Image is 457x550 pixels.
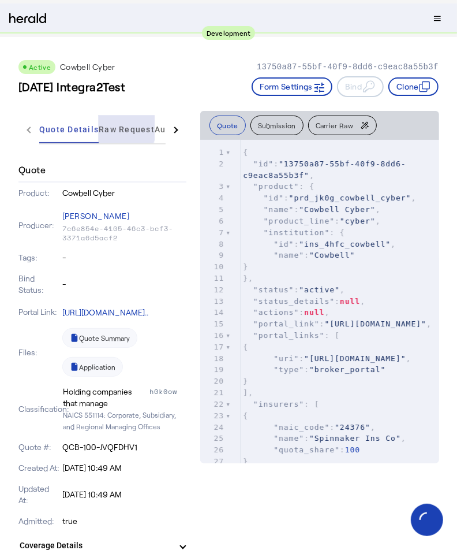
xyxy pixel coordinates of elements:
[289,194,411,202] span: "prd_jk0g_cowbell_cyber"
[243,445,360,454] span: :
[243,148,248,157] span: {
[200,353,226,365] div: 18
[200,192,226,204] div: 4
[200,261,226,273] div: 10
[243,331,340,340] span: : [
[243,228,345,237] span: : {
[337,76,384,97] button: Bind
[243,297,365,306] span: : ,
[200,307,226,318] div: 14
[243,411,248,420] span: {
[62,515,186,527] p: true
[340,297,360,306] span: null
[200,181,226,192] div: 3
[62,489,186,500] p: [DATE] 10:49 AM
[253,308,299,317] span: "actions"
[243,377,248,385] span: }
[18,79,126,95] h3: [DATE] Integra2Test
[299,285,340,294] span: "active"
[274,423,329,432] span: "naic_code"
[388,77,439,96] button: Clone
[253,159,274,168] span: "id"
[18,441,60,453] p: Quote #:
[60,61,115,73] p: Cowbell Cyber
[200,284,226,296] div: 12
[39,125,99,133] span: Quote Details
[200,387,226,399] div: 21
[200,364,226,376] div: 19
[18,273,60,296] p: Bind Status:
[253,285,294,294] span: "status"
[274,240,294,248] span: "id"
[62,208,186,224] p: [PERSON_NAME]
[253,400,304,408] span: "insurers"
[243,262,248,271] span: }
[200,341,226,353] div: 17
[274,354,299,363] span: "uri"
[200,422,226,433] div: 24
[18,252,60,263] p: Tags:
[200,330,226,341] div: 16
[18,220,60,231] p: Producer:
[200,239,226,250] div: 8
[200,215,226,227] div: 6
[243,343,248,351] span: {
[264,194,284,202] span: "id"
[252,77,332,96] button: Form Settings
[243,434,406,443] span: : ,
[243,285,345,294] span: : ,
[243,354,411,363] span: : ,
[200,140,439,463] herald-code-block: quote
[243,159,406,180] span: : ,
[243,274,253,283] span: },
[243,423,376,432] span: : ,
[253,297,335,306] span: "status_details"
[62,252,186,263] p: -
[18,403,61,415] p: Classification:
[253,319,320,328] span: "portal_link"
[200,444,226,456] div: 26
[264,217,335,225] span: "product_line"
[264,228,330,237] span: "institution"
[62,307,148,317] a: [URL][DOMAIN_NAME]..
[299,205,375,214] span: "Cowbell Cyber"
[243,240,396,248] span: : ,
[335,423,370,432] span: "24376"
[309,251,355,259] span: "Cowbell"
[99,125,155,133] span: Raw Request
[243,217,380,225] span: : ,
[200,273,226,284] div: 11
[200,433,226,444] div: 25
[200,456,226,467] div: 27
[149,386,186,409] div: h0k0ow
[18,306,60,318] p: Portal Link:
[63,386,147,409] div: Holding companies that manage
[345,445,360,454] span: 100
[202,26,256,40] div: Development
[243,251,355,259] span: :
[200,250,226,261] div: 9
[250,116,304,135] button: Submission
[200,376,226,387] div: 20
[304,308,324,317] span: null
[200,296,226,307] div: 13
[274,445,340,454] span: "quota_share"
[62,224,186,243] p: 7c6e854e-4105-46c3-bcf3-3371a6d5acf2
[18,515,60,527] p: Admitted:
[243,319,432,328] span: : ,
[264,205,294,214] span: "name"
[309,365,385,374] span: "broker_portal"
[18,347,60,358] p: Files:
[243,205,380,214] span: : ,
[274,434,304,443] span: "name"
[29,63,51,71] span: Active
[299,240,391,248] span: "ins_4hfc_cowbell"
[243,182,314,191] span: : {
[253,182,299,191] span: "product"
[62,187,186,199] p: Cowbell Cyber
[243,388,253,397] span: ],
[155,125,228,133] span: Auth Parameters
[200,158,226,170] div: 2
[309,434,401,443] span: "Spinnaker Ins Co"
[63,409,186,432] p: NAICS 551114: Corporate, Subsidiary, and Regional Managing Offices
